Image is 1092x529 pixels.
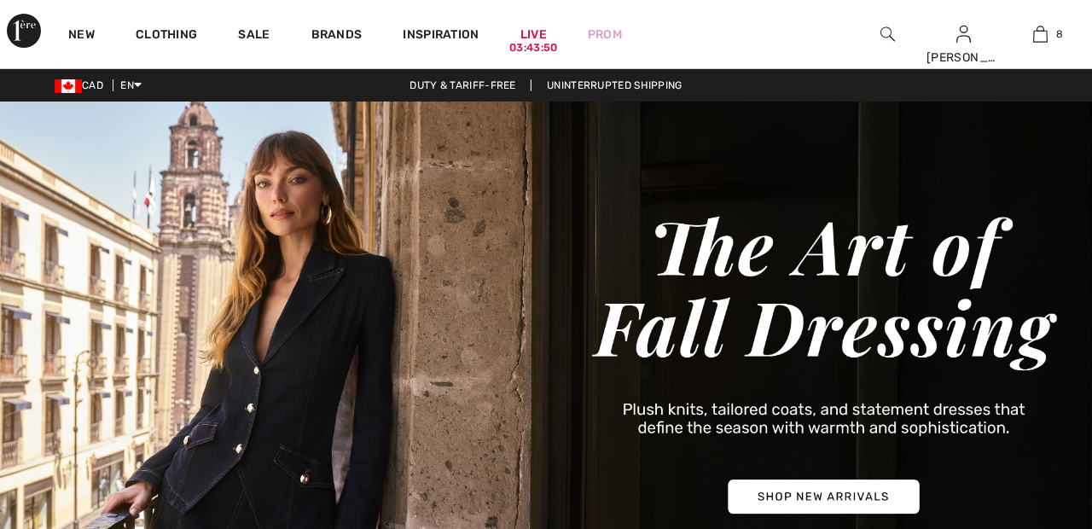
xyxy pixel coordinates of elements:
a: Brands [311,27,363,45]
img: 1ère Avenue [7,14,41,48]
img: My Info [956,24,971,44]
span: CAD [55,79,110,91]
a: 8 [1002,24,1077,44]
img: My Bag [1033,24,1048,44]
span: EN [120,79,142,91]
img: search the website [880,24,895,44]
span: Inspiration [403,27,479,45]
a: Clothing [136,27,197,45]
span: 8 [1056,26,1063,42]
img: Canadian Dollar [55,79,82,93]
a: Sale [238,27,270,45]
div: [PERSON_NAME] [926,49,1002,67]
a: Sign In [956,26,971,42]
div: 03:43:50 [509,40,557,56]
a: New [68,27,95,45]
a: Live03:43:50 [520,26,547,44]
a: Prom [588,26,622,44]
